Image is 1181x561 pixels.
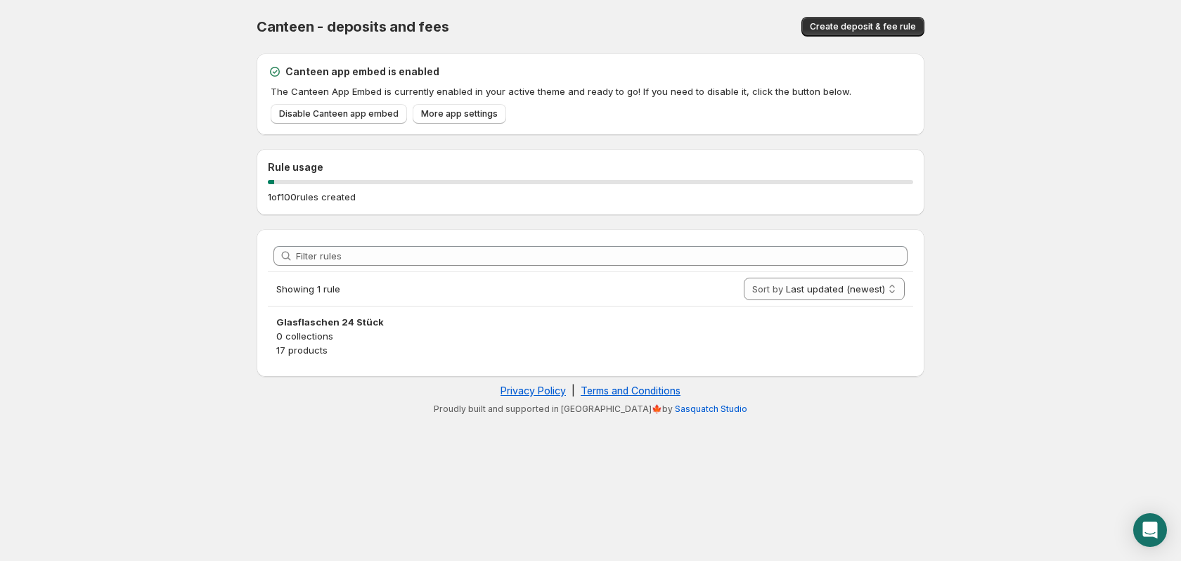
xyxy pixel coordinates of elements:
p: Proudly built and supported in [GEOGRAPHIC_DATA]🍁by [264,404,917,415]
h2: Rule usage [268,160,913,174]
button: Create deposit & fee rule [801,17,924,37]
span: Disable Canteen app embed [279,108,399,120]
p: The Canteen App Embed is currently enabled in your active theme and ready to go! If you need to d... [271,84,913,98]
span: Showing 1 rule [276,283,340,295]
input: Filter rules [296,246,908,266]
span: More app settings [421,108,498,120]
a: Terms and Conditions [581,385,680,396]
a: Privacy Policy [501,385,566,396]
span: Canteen - deposits and fees [257,18,449,35]
h2: Canteen app embed is enabled [285,65,439,79]
p: 17 products [276,343,905,357]
a: More app settings [413,104,506,124]
h3: Glasflaschen 24 Stück [276,315,905,329]
a: Sasquatch Studio [675,404,747,414]
a: Disable Canteen app embed [271,104,407,124]
p: 0 collections [276,329,905,343]
span: | [572,385,575,396]
p: 1 of 100 rules created [268,190,356,204]
span: Create deposit & fee rule [810,21,916,32]
div: Open Intercom Messenger [1133,513,1167,547]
